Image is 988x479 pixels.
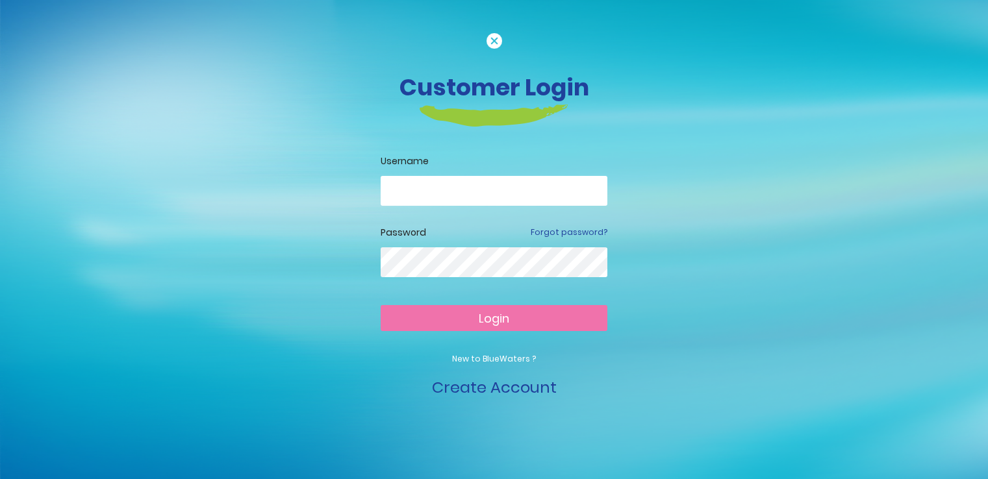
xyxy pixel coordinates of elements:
[432,376,557,398] a: Create Account
[381,353,607,365] p: New to BlueWaters ?
[487,33,502,49] img: cancel
[381,154,607,168] label: Username
[420,104,568,127] img: login-heading-border.png
[134,73,855,101] h3: Customer Login
[479,310,509,326] span: Login
[381,305,607,331] button: Login
[531,227,607,238] a: Forgot password?
[381,226,426,239] label: Password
